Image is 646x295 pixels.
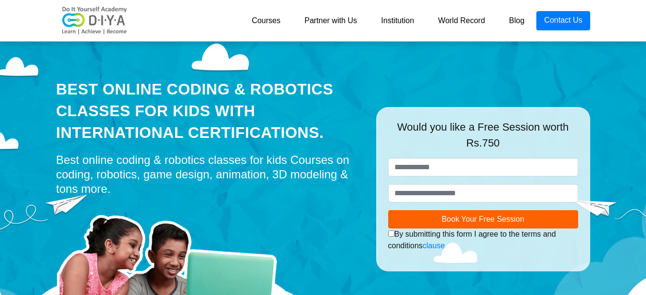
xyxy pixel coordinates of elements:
[56,6,133,35] img: logo-v2.png
[426,11,497,30] a: World Record
[536,11,590,30] a: Contact Us
[292,11,369,30] a: Partner with Us
[240,11,292,30] a: Courses
[388,210,578,228] button: Book Your Free Session
[56,153,362,196] div: Best online coding & robotics classes for kids Courses on coding, robotics, game design, animatio...
[388,119,578,158] div: Would you like a Free Session worth Rs.750
[369,11,426,30] a: Institution
[442,215,524,223] span: Book Your Free Session
[497,11,536,30] a: Blog
[56,79,362,143] div: Best Online Coding & Robotics Classes for kids with International Certifications.
[423,241,445,250] a: clause
[388,228,578,252] div: By submitting this form I agree to the terms and conditions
